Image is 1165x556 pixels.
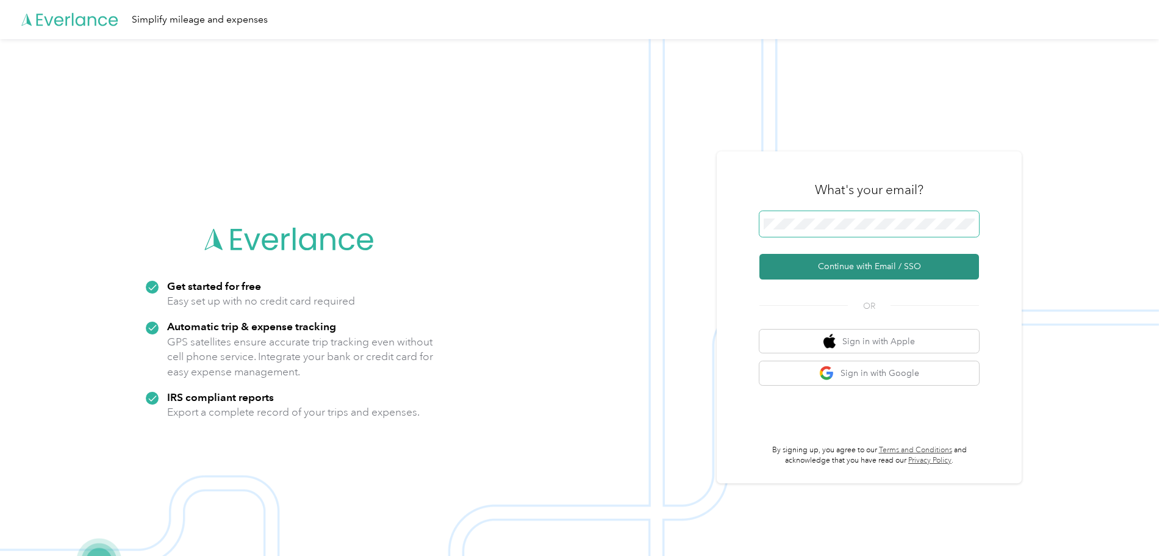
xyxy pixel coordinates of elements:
[759,254,979,280] button: Continue with Email / SSO
[759,361,979,385] button: google logoSign in with Google
[759,330,979,353] button: apple logoSign in with Apple
[823,334,836,349] img: apple logo
[908,456,952,465] a: Privacy Policy
[167,320,336,333] strong: Automatic trip & expense tracking
[167,405,420,420] p: Export a complete record of your trips and expenses.
[167,294,355,309] p: Easy set up with no credit card required
[132,12,268,27] div: Simplify mileage and expenses
[819,366,834,381] img: google logo
[167,391,274,403] strong: IRS compliant reports
[815,181,923,198] h3: What's your email?
[879,446,952,455] a: Terms and Conditions
[167,280,261,292] strong: Get started for free
[848,300,891,312] span: OR
[167,334,434,380] p: GPS satellites ensure accurate trip tracking even without cell phone service. Integrate your bank...
[759,445,979,466] p: By signing up, you agree to our and acknowledge that you have read our .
